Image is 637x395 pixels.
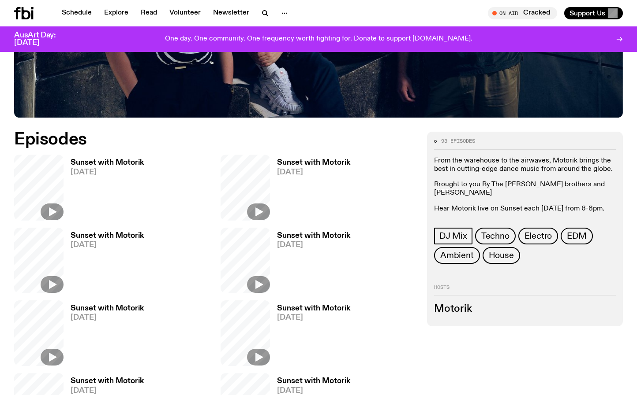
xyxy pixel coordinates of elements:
[208,7,255,19] a: Newsletter
[434,157,616,174] p: From the warehouse to the airwaves, Motorik brings the best in cutting-edge dance music from arou...
[483,247,520,264] a: House
[164,7,206,19] a: Volunteer
[277,387,350,395] span: [DATE]
[277,159,350,166] h3: Sunset with Motorik
[277,314,350,321] span: [DATE]
[64,232,144,293] a: Sunset with Motorik[DATE]
[270,232,350,293] a: Sunset with Motorik[DATE]
[270,159,350,220] a: Sunset with Motorik[DATE]
[561,228,592,244] a: EDM
[434,304,616,314] h3: Motorik
[570,9,605,17] span: Support Us
[165,35,472,43] p: One day. One community. One frequency worth fighting for. Donate to support [DOMAIN_NAME].
[270,305,350,366] a: Sunset with Motorik[DATE]
[71,232,144,240] h3: Sunset with Motorik
[518,228,558,244] a: Electro
[64,159,144,220] a: Sunset with Motorik[DATE]
[434,247,480,264] a: Ambient
[277,169,350,176] span: [DATE]
[567,231,586,241] span: EDM
[71,377,144,385] h3: Sunset with Motorik
[71,169,144,176] span: [DATE]
[434,181,616,197] p: Brought to you By The [PERSON_NAME] brothers and [PERSON_NAME]
[277,241,350,249] span: [DATE]
[439,231,467,241] span: DJ Mix
[277,377,350,385] h3: Sunset with Motorik
[71,387,144,395] span: [DATE]
[441,139,475,144] span: 93 episodes
[71,305,144,312] h3: Sunset with Motorik
[135,7,162,19] a: Read
[434,205,616,213] p: Hear Motorik live on Sunset each [DATE] from 6-8pm.
[434,285,616,295] h2: Hosts
[71,159,144,166] h3: Sunset with Motorik
[564,7,623,19] button: Support Us
[71,314,144,321] span: [DATE]
[14,132,416,148] h2: Episodes
[64,305,144,366] a: Sunset with Motorik[DATE]
[488,7,557,19] button: On AirCracked
[277,232,350,240] h3: Sunset with Motorik
[525,231,552,241] span: Electro
[481,231,510,241] span: Techno
[475,228,516,244] a: Techno
[56,7,97,19] a: Schedule
[434,228,472,244] a: DJ Mix
[277,305,350,312] h3: Sunset with Motorik
[71,241,144,249] span: [DATE]
[440,251,474,260] span: Ambient
[489,251,514,260] span: House
[14,32,71,47] h3: AusArt Day: [DATE]
[99,7,134,19] a: Explore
